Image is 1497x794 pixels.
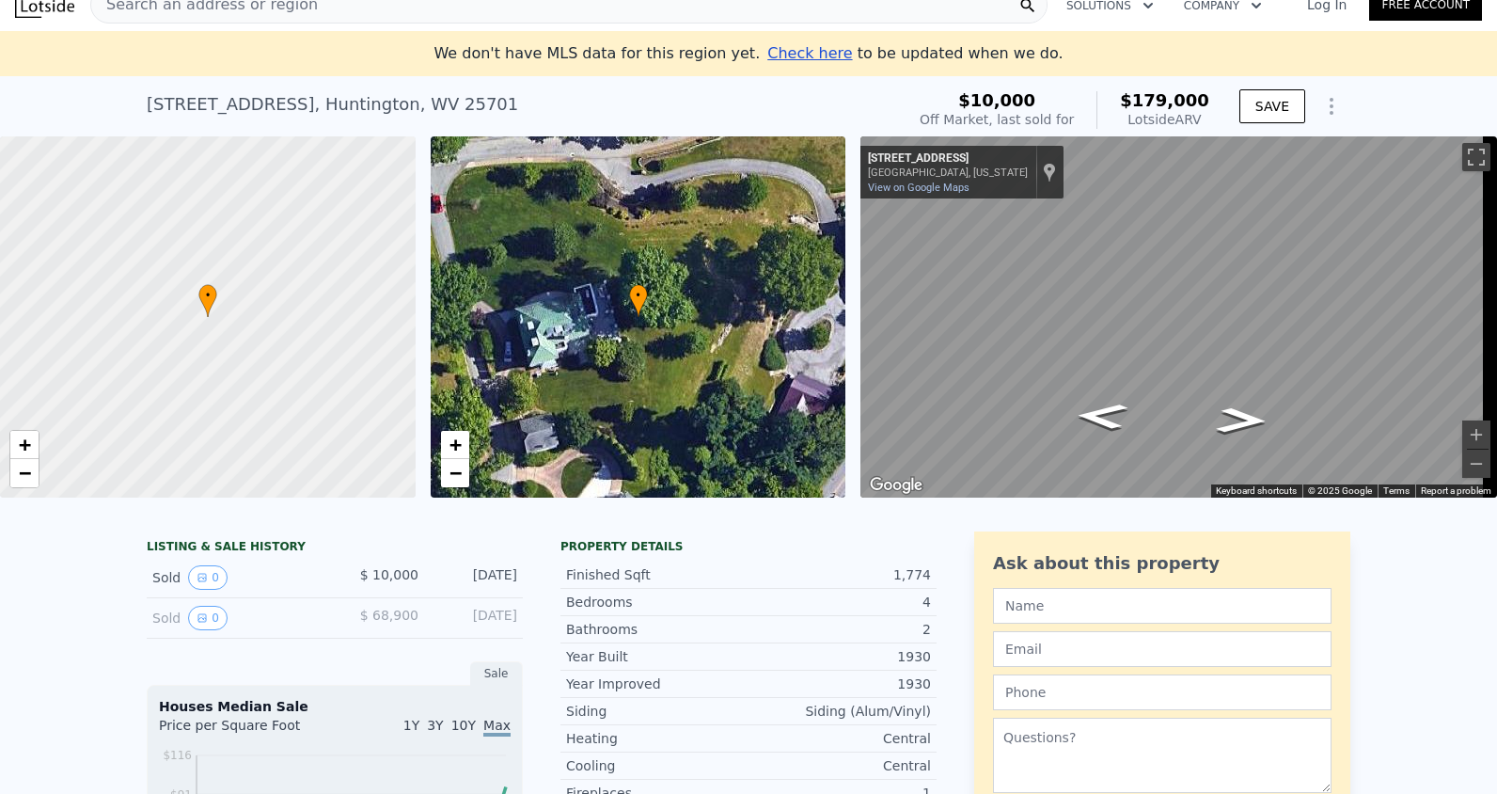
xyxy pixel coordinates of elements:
[152,565,320,590] div: Sold
[865,473,927,498] img: Google
[566,729,748,748] div: Heating
[993,550,1332,577] div: Ask about this property
[1216,484,1297,498] button: Keyboard shortcuts
[188,606,228,630] button: View historical data
[566,675,748,693] div: Year Improved
[748,729,931,748] div: Central
[993,588,1332,624] input: Name
[433,42,1063,65] div: We don't have MLS data for this region yet.
[1239,89,1305,123] button: SAVE
[163,749,192,762] tspan: $116
[748,620,931,639] div: 2
[10,431,39,459] a: Zoom in
[748,756,931,775] div: Central
[441,431,469,459] a: Zoom in
[748,675,931,693] div: 1930
[152,606,320,630] div: Sold
[865,473,927,498] a: Open this area in Google Maps (opens a new window)
[1054,397,1150,436] path: Go East, Ridgewood Rd
[993,631,1332,667] input: Email
[1462,450,1490,478] button: Zoom out
[147,539,523,558] div: LISTING & SALE HISTORY
[159,716,335,746] div: Price per Square Foot
[748,702,931,721] div: Siding (Alum/Vinyl)
[860,136,1497,498] div: Map
[433,565,517,590] div: [DATE]
[449,461,461,484] span: −
[566,565,748,584] div: Finished Sqft
[993,675,1332,710] input: Phone
[403,718,419,733] span: 1Y
[188,565,228,590] button: View historical data
[868,151,1028,167] div: [STREET_ADDRESS]
[433,606,517,630] div: [DATE]
[1383,485,1410,496] a: Terms (opens in new tab)
[483,718,511,737] span: Max
[566,756,748,775] div: Cooling
[748,593,931,611] div: 4
[19,433,31,456] span: +
[1120,110,1209,129] div: Lotside ARV
[629,287,648,304] span: •
[441,459,469,487] a: Zoom out
[748,565,931,584] div: 1,774
[868,167,1028,179] div: [GEOGRAPHIC_DATA], [US_STATE]
[198,287,217,304] span: •
[10,459,39,487] a: Zoom out
[159,697,511,716] div: Houses Median Sale
[767,44,852,62] span: Check here
[868,182,969,194] a: View on Google Maps
[860,136,1497,498] div: Street View
[198,284,217,317] div: •
[147,91,518,118] div: [STREET_ADDRESS] , Huntington , WV 25701
[566,620,748,639] div: Bathrooms
[560,539,937,554] div: Property details
[1421,485,1491,496] a: Report a problem
[958,90,1035,110] span: $10,000
[629,284,648,317] div: •
[920,110,1074,129] div: Off Market, last sold for
[767,42,1063,65] div: to be updated when we do.
[360,567,418,582] span: $ 10,000
[19,461,31,484] span: −
[1462,143,1490,171] button: Toggle fullscreen view
[1120,90,1209,110] span: $179,000
[451,718,476,733] span: 10Y
[427,718,443,733] span: 3Y
[360,608,418,623] span: $ 68,900
[1195,402,1289,439] path: Go West, Ridgewood Rd
[1308,485,1372,496] span: © 2025 Google
[566,647,748,666] div: Year Built
[748,647,931,666] div: 1930
[1043,162,1056,183] a: Show location on map
[566,702,748,721] div: Siding
[1462,421,1490,449] button: Zoom in
[470,661,523,686] div: Sale
[1313,87,1350,125] button: Show Options
[449,433,461,456] span: +
[566,593,748,611] div: Bedrooms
